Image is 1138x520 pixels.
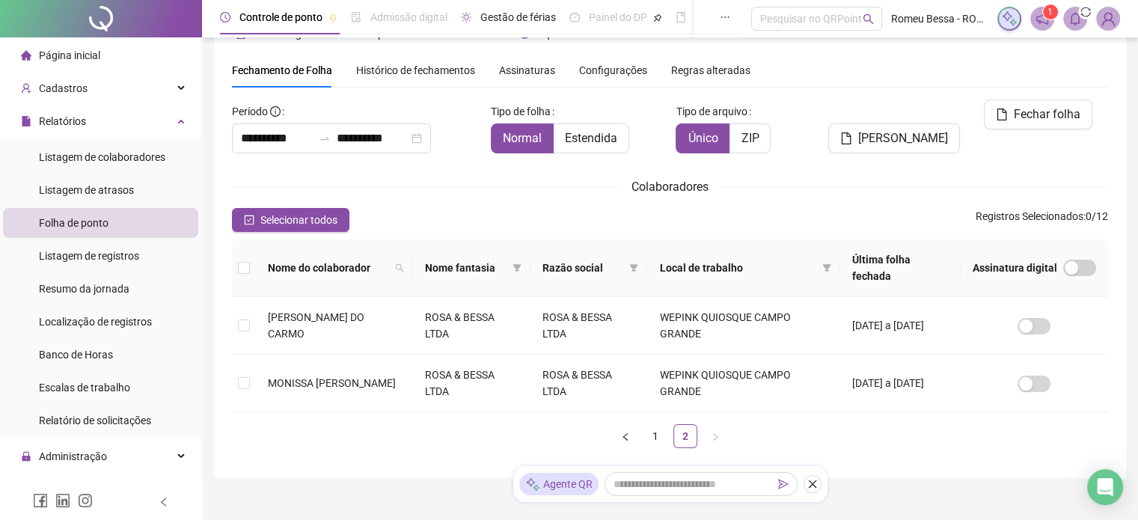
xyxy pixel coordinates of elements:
[688,131,718,145] span: Único
[976,208,1108,232] span: : 0 / 12
[863,13,874,25] span: search
[659,260,816,276] span: Local de trabalho
[519,473,599,495] div: Agente QR
[370,11,447,23] span: Admissão digital
[232,64,332,76] span: Fechamento de Folha
[1043,4,1058,19] sup: 1
[1068,12,1082,25] span: bell
[480,11,556,23] span: Gestão de férias
[39,415,151,426] span: Relatório de solicitações
[513,263,521,272] span: filter
[425,260,507,276] span: Nome fantasia
[270,106,281,117] span: info-circle
[647,355,839,412] td: WEPINK QUIOSQUE CAMPO GRANDE
[711,432,720,441] span: right
[530,297,648,355] td: ROSA & BESSA LTDA
[644,425,667,447] a: 1
[778,479,789,489] span: send
[328,13,337,22] span: pushpin
[39,316,152,328] span: Localização de registros
[631,180,709,194] span: Colaboradores
[589,11,647,23] span: Painel do DP
[626,257,641,279] span: filter
[413,355,530,412] td: ROSA & BESSA LTDA
[510,257,524,279] span: filter
[840,297,961,355] td: [DATE] a [DATE]
[676,12,686,22] span: book
[542,260,624,276] span: Razão social
[39,450,107,462] span: Administração
[39,82,88,94] span: Cadastros
[39,250,139,262] span: Listagem de registros
[39,115,86,127] span: Relatórios
[319,132,331,144] span: to
[351,12,361,22] span: file-done
[703,424,727,448] li: Próxima página
[671,65,750,76] span: Regras alteradas
[674,425,697,447] a: 2
[565,131,617,145] span: Estendida
[244,215,254,225] span: check-square
[33,493,48,508] span: facebook
[579,65,647,76] span: Configurações
[39,184,134,196] span: Listagem de atrasos
[676,103,747,120] span: Tipo de arquivo
[1047,7,1053,17] span: 1
[530,355,648,412] td: ROSA & BESSA LTDA
[239,11,322,23] span: Controle de ponto
[39,483,97,495] span: Exportações
[703,424,727,448] button: right
[21,116,31,126] span: file
[392,257,407,279] span: search
[643,424,667,448] li: 1
[828,123,960,153] button: [PERSON_NAME]
[621,432,630,441] span: left
[807,479,818,489] span: close
[1035,12,1049,25] span: notification
[614,424,637,448] button: left
[976,210,1083,222] span: Registros Selecionados
[720,12,730,22] span: ellipsis
[673,424,697,448] li: 2
[55,493,70,508] span: linkedin
[356,64,475,76] span: Histórico de fechamentos
[260,212,337,228] span: Selecionar todos
[319,132,331,144] span: swap-right
[525,477,540,492] img: sparkle-icon.fc2bf0ac1784a2077858766a79e2daf3.svg
[232,208,349,232] button: Selecionar todos
[1087,469,1123,505] div: Open Intercom Messenger
[1001,10,1018,27] img: sparkle-icon.fc2bf0ac1784a2077858766a79e2daf3.svg
[1014,105,1080,123] span: Fechar folha
[78,493,93,508] span: instagram
[491,103,551,120] span: Tipo de folha
[840,355,961,412] td: [DATE] a [DATE]
[614,424,637,448] li: Página anterior
[268,260,389,276] span: Nome do colaborador
[499,65,555,76] span: Assinaturas
[822,263,831,272] span: filter
[39,217,108,229] span: Folha de ponto
[21,451,31,462] span: lock
[21,50,31,61] span: home
[891,10,988,27] span: Romeu Bessa - ROSA & BESSA LTDA
[21,83,31,94] span: user-add
[840,132,852,144] span: file
[1097,7,1119,30] img: 94322
[395,263,404,272] span: search
[39,382,130,394] span: Escalas de trabalho
[39,49,100,61] span: Página inicial
[629,263,638,272] span: filter
[858,129,948,147] span: [PERSON_NAME]
[232,105,268,117] span: Período
[984,100,1092,129] button: Fechar folha
[461,12,471,22] span: sun
[653,13,662,22] span: pushpin
[268,311,364,340] span: [PERSON_NAME] DO CARMO
[569,12,580,22] span: dashboard
[39,349,113,361] span: Banco de Horas
[503,131,542,145] span: Normal
[996,108,1008,120] span: file
[840,239,961,297] th: Última folha fechada
[39,283,129,295] span: Resumo da jornada
[1075,1,1095,22] span: sync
